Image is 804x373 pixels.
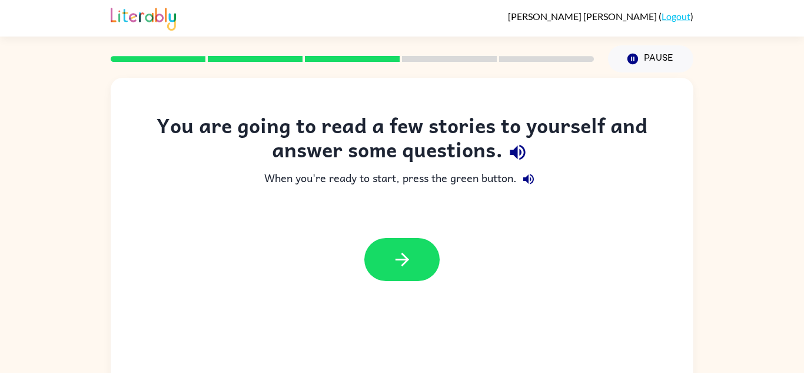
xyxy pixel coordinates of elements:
[134,113,670,167] div: You are going to read a few stories to yourself and answer some questions.
[508,11,659,22] span: [PERSON_NAME] [PERSON_NAME]
[134,167,670,191] div: When you're ready to start, press the green button.
[662,11,690,22] a: Logout
[111,5,176,31] img: Literably
[608,45,693,72] button: Pause
[508,11,693,22] div: ( )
